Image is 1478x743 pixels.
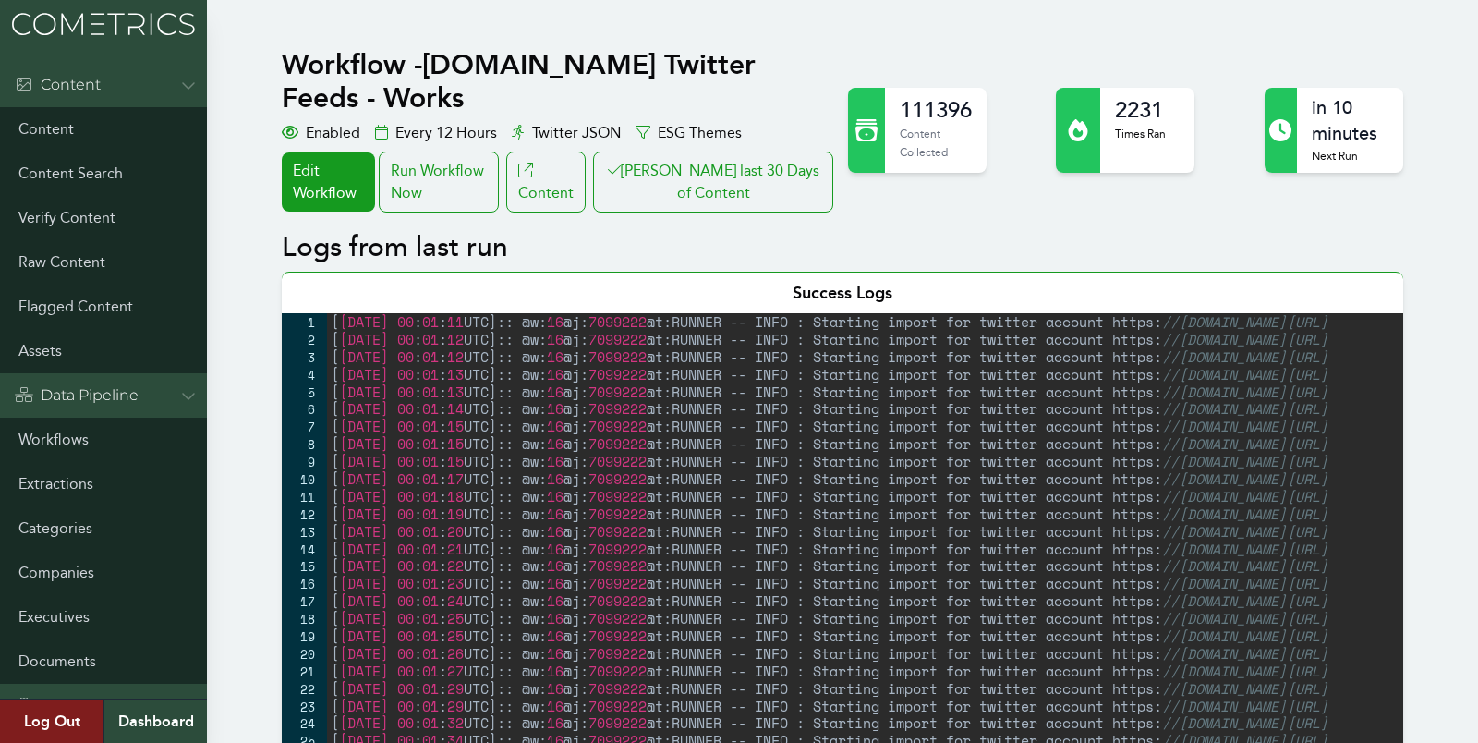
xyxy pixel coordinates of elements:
div: 13 [282,523,327,541]
div: 20 [282,645,327,663]
h1: Workflow - [DOMAIN_NAME] Twitter Feeds - Works [282,48,837,115]
h2: 111396 [900,95,972,125]
button: [PERSON_NAME] last 30 Days of Content [593,152,833,213]
div: 18 [282,610,327,627]
div: 24 [282,714,327,732]
p: Next Run [1312,147,1388,165]
div: 22 [282,680,327,698]
div: 17 [282,592,327,610]
div: Data Pipeline [15,384,139,407]
div: 23 [282,698,327,715]
a: Dashboard [103,700,207,743]
div: 12 [282,505,327,523]
div: 21 [282,663,327,680]
div: Run Workflow Now [379,152,499,213]
h2: 2231 [1115,95,1166,125]
div: 2 [282,331,327,348]
div: 3 [282,348,327,366]
div: Content [15,74,101,96]
div: 8 [282,435,327,453]
div: 7 [282,418,327,435]
a: Edit Workflow [282,152,374,212]
div: 5 [282,384,327,401]
p: Times Ran [1115,125,1166,143]
div: Every 12 Hours [375,122,497,144]
div: 19 [282,627,327,645]
div: Success Logs [282,272,1402,313]
div: 16 [282,575,327,592]
div: 4 [282,366,327,384]
div: Enabled [282,122,360,144]
p: Content Collected [900,125,972,161]
div: Twitter JSON [512,122,621,144]
div: ESG Themes [636,122,742,144]
h2: Logs from last run [282,231,1402,264]
div: 6 [282,400,327,418]
div: 9 [282,453,327,470]
div: 14 [282,541,327,558]
div: 15 [282,557,327,575]
div: 11 [282,488,327,505]
h2: in 10 minutes [1312,95,1388,147]
div: 10 [282,470,327,488]
div: 1 [282,313,327,331]
div: Admin [15,695,91,717]
a: Content [506,152,586,213]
